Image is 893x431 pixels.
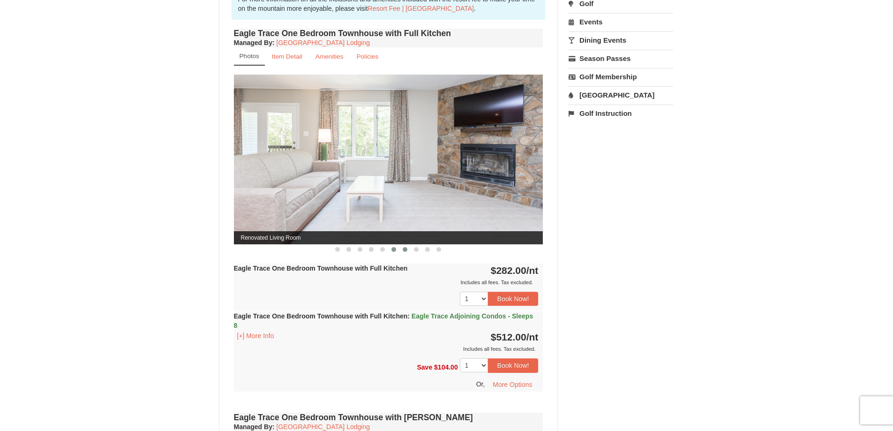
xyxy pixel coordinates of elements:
span: Managed By [234,423,272,431]
a: Dining Events [569,31,673,49]
span: $104.00 [434,363,458,371]
a: Events [569,13,673,30]
a: [GEOGRAPHIC_DATA] [569,86,673,104]
button: Book Now! [488,292,539,306]
span: /nt [526,265,539,276]
strong: : [234,423,275,431]
strong: Eagle Trace One Bedroom Townhouse with Full Kitchen [234,312,533,329]
button: More Options [487,378,538,392]
a: Golf Membership [569,68,673,85]
img: Renovated Living Room [234,75,543,244]
div: Includes all fees. Tax excluded. [234,278,539,287]
strong: Eagle Trace One Bedroom Townhouse with Full Kitchen [234,265,408,272]
span: Or, [476,380,485,387]
div: Includes all fees. Tax excluded. [234,344,539,354]
a: Resort Fee | [GEOGRAPHIC_DATA] [368,5,474,12]
a: Season Passes [569,50,673,67]
span: : [407,312,410,320]
button: Book Now! [488,358,539,372]
span: Managed By [234,39,272,46]
span: $512.00 [491,332,526,342]
h4: Eagle Trace One Bedroom Townhouse with Full Kitchen [234,29,543,38]
a: [GEOGRAPHIC_DATA] Lodging [277,39,370,46]
h4: Eagle Trace One Bedroom Townhouse with [PERSON_NAME] [234,413,543,422]
a: Policies [350,47,384,66]
a: Golf Instruction [569,105,673,122]
span: /nt [526,332,539,342]
span: Save [417,363,432,371]
a: Photos [234,47,265,66]
button: [+] More Info [234,331,278,341]
small: Policies [356,53,378,60]
strong: $282.00 [491,265,539,276]
span: Renovated Living Room [234,231,543,244]
strong: : [234,39,275,46]
small: Photos [240,53,259,60]
small: Amenities [315,53,344,60]
a: [GEOGRAPHIC_DATA] Lodging [277,423,370,431]
a: Amenities [309,47,350,66]
a: Item Detail [266,47,308,66]
small: Item Detail [272,53,302,60]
